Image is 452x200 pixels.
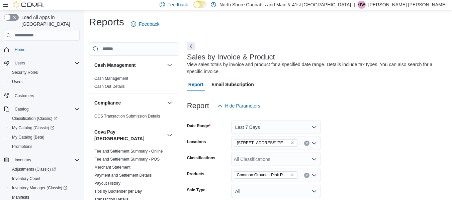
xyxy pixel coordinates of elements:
[187,187,205,193] label: Sale Type
[12,45,80,54] span: Home
[1,58,82,68] button: Users
[94,173,152,178] span: Payment and Settlement Details
[9,133,47,141] a: My Catalog (Beta)
[12,135,44,140] span: My Catalog (Beta)
[9,124,80,132] span: My Catalog (Classic)
[9,175,43,183] a: Inventory Count
[15,157,31,163] span: Inventory
[9,68,40,76] a: Security Roles
[237,172,289,178] span: Common Ground - Pink Rozay (2x1G)
[9,184,70,192] a: Inventory Manager (Classic)
[12,185,67,191] span: Inventory Manager (Classic)
[9,184,80,192] span: Inventory Manager (Classic)
[311,157,317,162] button: Open list of options
[12,195,29,200] span: Manifests
[1,105,82,114] button: Catalog
[12,156,34,164] button: Inventory
[89,112,179,123] div: Compliance
[94,84,125,89] a: Cash Out Details
[94,181,120,186] a: Payout History
[231,185,321,198] button: All
[94,99,121,106] h3: Compliance
[9,115,60,123] a: Classification (Classic)
[187,102,209,110] h3: Report
[187,53,275,61] h3: Sales by Invoice & Product
[187,61,446,75] div: View sales totals by invoice and product for a specified date range. Details include tax types. Y...
[9,78,80,86] span: Users
[193,8,194,9] span: Dark Mode
[7,68,82,77] button: Security Roles
[94,129,164,142] h3: Cova Pay [GEOGRAPHIC_DATA]
[311,141,317,146] button: Open list of options
[13,1,43,8] img: Cova
[128,17,162,31] a: Feedback
[15,93,34,98] span: Customers
[166,61,174,69] button: Cash Management
[7,133,82,142] button: My Catalog (Beta)
[166,131,174,139] button: Cova Pay [GEOGRAPHIC_DATA]
[237,140,289,146] span: [STREET_ADDRESS][PERSON_NAME]
[12,116,58,121] span: Classification (Classic)
[12,167,56,172] span: Adjustments (Classic)
[304,141,309,146] button: Clear input
[1,155,82,165] button: Inventory
[9,115,80,123] span: Classification (Classic)
[94,165,130,170] a: Merchant Statement
[304,173,309,178] button: Clear input
[358,1,366,9] div: Griffin Wright
[9,78,25,86] a: Users
[94,157,160,162] a: Fee and Settlement Summary - POS
[187,155,215,161] label: Classifications
[19,14,80,27] span: Load All Apps in [GEOGRAPHIC_DATA]
[166,99,174,107] button: Compliance
[187,171,204,177] label: Products
[234,139,297,147] span: 1520 Barrow St.
[15,107,28,112] span: Catalog
[94,114,160,119] a: OCS Transaction Submission Details
[139,21,159,27] span: Feedback
[12,92,37,100] a: Customers
[7,174,82,183] button: Inventory Count
[219,1,351,9] p: North Shore Cannabis and Main & 41st [GEOGRAPHIC_DATA]
[368,1,447,9] p: [PERSON_NAME] [PERSON_NAME]
[94,189,142,194] a: Tips by Budtender per Day
[12,105,80,113] span: Catalog
[89,74,179,93] div: Cash Management
[89,15,124,29] h1: Reports
[12,91,80,99] span: Customers
[9,68,80,76] span: Security Roles
[12,59,28,67] button: Users
[94,62,136,68] h3: Cash Management
[7,77,82,86] button: Users
[187,42,195,50] button: Next
[1,90,82,100] button: Customers
[290,141,294,145] button: Remove 1520 Barrow St. from selection in this group
[7,183,82,193] a: Inventory Manager (Classic)
[311,173,317,178] button: Open list of options
[168,1,188,8] span: Feedback
[94,76,128,81] a: Cash Management
[193,1,207,8] input: Dark Mode
[225,103,260,109] span: Hide Parameters
[187,139,206,145] label: Locations
[12,125,54,131] span: My Catalog (Classic)
[234,171,297,179] span: Common Ground - Pink Rozay (2x1G)
[9,133,80,141] span: My Catalog (Beta)
[187,123,211,129] label: Date Range
[12,176,40,181] span: Inventory Count
[12,79,22,84] span: Users
[7,114,82,123] a: Classification (Classic)
[12,156,80,164] span: Inventory
[12,144,32,149] span: Promotions
[7,142,82,151] button: Promotions
[9,165,59,173] a: Adjustments (Classic)
[188,78,203,91] span: Report
[9,175,80,183] span: Inventory Count
[211,78,254,91] span: Email Subscription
